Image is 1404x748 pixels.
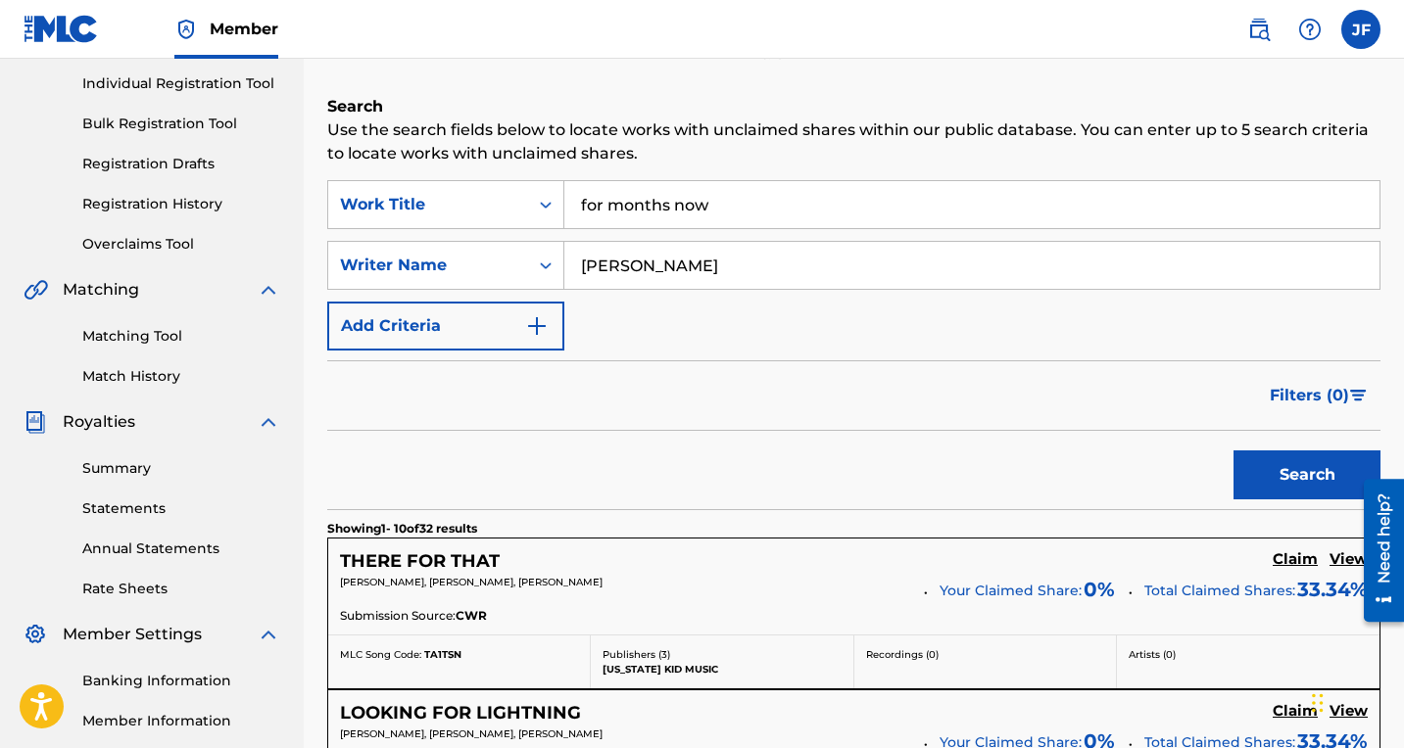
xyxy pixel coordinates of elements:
a: Member Information [82,711,280,731]
a: Rate Sheets [82,579,280,599]
span: Matching [63,278,139,302]
h5: Claim [1273,550,1318,569]
img: help [1298,18,1322,41]
button: Add Criteria [327,302,564,351]
img: expand [257,278,280,302]
a: Matching Tool [82,326,280,347]
a: Summary [82,458,280,479]
a: Match History [82,366,280,387]
a: Annual Statements [82,538,280,559]
p: Publishers ( 3 ) [603,647,841,662]
span: Total Claimed Shares: [1144,582,1295,599]
span: Your Claimed Share: [940,581,1082,601]
a: Bulk Registration Tool [82,114,280,134]
span: Royalties [63,410,135,434]
img: expand [257,623,280,646]
button: Search [1234,450,1380,499]
span: [PERSON_NAME], [PERSON_NAME], [PERSON_NAME] [340,727,603,740]
h5: View [1330,550,1368,569]
img: Royalties [24,410,47,434]
span: Filters ( 0 ) [1270,384,1349,407]
a: Registration History [82,194,280,214]
img: Top Rightsholder [174,18,198,41]
a: Statements [82,498,280,519]
iframe: Chat Widget [1306,654,1404,748]
p: Recordings ( 0 ) [866,647,1104,662]
p: Use the search fields below to locate works with unclaimed shares within our public database. You... [327,118,1380,165]
span: Submission Source: [340,607,456,625]
iframe: Resource Center [1349,472,1404,630]
p: Showing 1 - 10 of 32 results [327,520,477,538]
img: filter [1350,390,1367,401]
a: Overclaims Tool [82,234,280,255]
img: Member Settings [24,623,47,646]
h5: THERE FOR THAT [340,550,500,573]
a: Registration Drafts [82,154,280,174]
div: User Menu [1341,10,1380,49]
a: Banking Information [82,671,280,691]
a: View [1330,550,1368,572]
span: [PERSON_NAME], [PERSON_NAME], [PERSON_NAME] [340,576,603,588]
h5: Claim [1273,702,1318,721]
div: Writer Name [340,254,516,277]
span: CWR [456,607,487,625]
span: 33.34 % [1297,575,1368,604]
a: Public Search [1239,10,1279,49]
img: 9d2ae6d4665cec9f34b9.svg [525,314,549,338]
span: Member Settings [63,623,202,646]
button: Filters (0) [1258,371,1380,420]
img: search [1247,18,1271,41]
span: 0 % [1084,575,1115,604]
p: [US_STATE] KID MUSIC [603,662,841,677]
div: Help [1290,10,1330,49]
div: Drag [1312,674,1324,732]
span: TA1TSN [424,648,461,661]
form: Search Form [327,180,1380,509]
a: Individual Registration Tool [82,73,280,94]
span: Member [210,18,278,40]
h6: Search [327,95,1380,118]
p: Artists ( 0 ) [1129,647,1368,662]
img: MLC Logo [24,15,99,43]
span: MLC Song Code: [340,648,421,661]
div: Work Title [340,193,516,216]
img: Matching [24,278,48,302]
img: expand [257,410,280,434]
h5: LOOKING FOR LIGHTNING [340,702,581,725]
